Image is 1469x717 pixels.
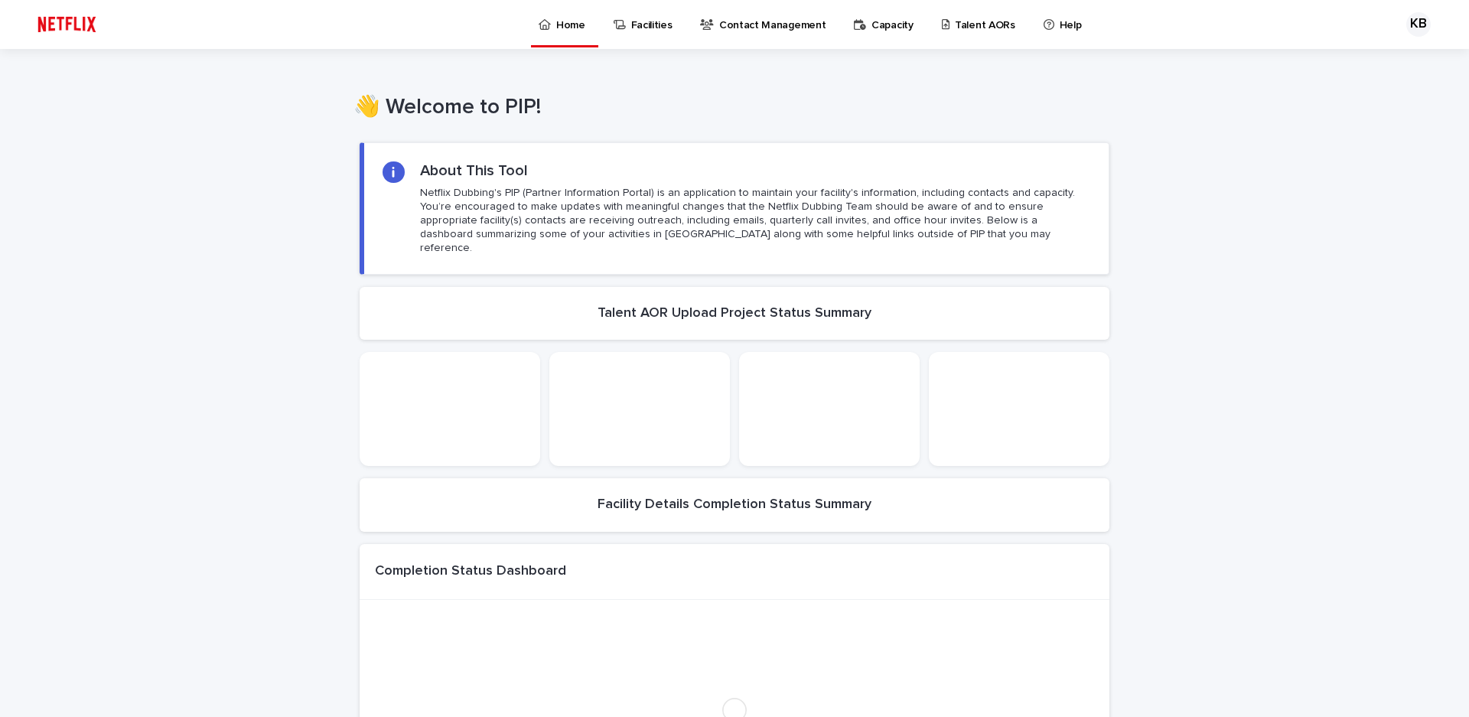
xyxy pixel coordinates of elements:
h2: Talent AOR Upload Project Status Summary [598,305,871,322]
div: KB [1406,12,1431,37]
p: Netflix Dubbing's PIP (Partner Information Portal) is an application to maintain your facility's ... [420,186,1090,256]
img: ifQbXi3ZQGMSEF7WDB7W [31,9,103,40]
h1: 👋 Welcome to PIP! [353,95,1103,121]
h1: Completion Status Dashboard [375,563,566,580]
h2: Facility Details Completion Status Summary [598,497,871,513]
h2: About This Tool [420,161,528,180]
